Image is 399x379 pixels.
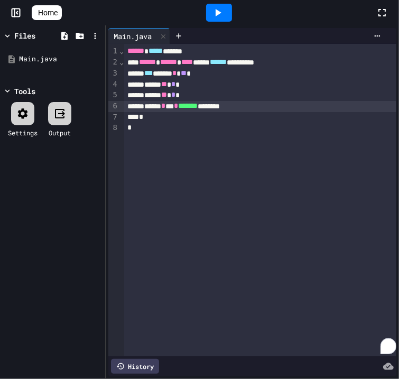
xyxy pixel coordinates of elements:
div: 3 [108,68,119,79]
div: Main.java [108,28,170,44]
a: Home [32,5,62,20]
div: 5 [108,90,119,101]
div: Main.java [19,54,101,64]
div: History [111,359,159,374]
span: Fold line [119,58,124,66]
div: Settings [8,128,38,137]
div: Main.java [108,31,157,42]
div: Files [14,30,35,41]
div: 1 [108,46,119,57]
span: Home [38,7,58,18]
span: Fold line [119,47,124,55]
div: Output [49,128,71,137]
div: Tools [14,86,35,97]
div: 4 [108,79,119,90]
div: 6 [108,101,119,112]
div: 8 [108,123,119,133]
div: 2 [108,57,119,68]
div: 7 [108,112,119,123]
div: To enrich screen reader interactions, please activate Accessibility in Grammarly extension settings [124,44,396,356]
